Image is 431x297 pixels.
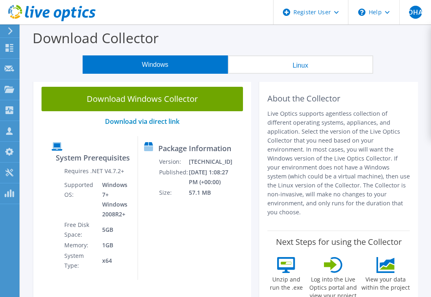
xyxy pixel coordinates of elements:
button: Linux [228,55,373,74]
button: Windows [83,55,228,74]
h2: About the Collector [267,94,410,103]
td: Free Disk Space: [64,220,96,240]
a: Download via direct link [105,117,179,126]
td: Published: [159,167,188,187]
label: Unzip and run the .exe [267,273,305,292]
label: Package Information [158,144,231,152]
td: [TECHNICAL_ID] [188,156,233,167]
td: x64 [96,251,131,271]
td: 5GB [96,220,131,240]
label: Next Steps for using the Collector [276,237,402,247]
td: [DATE] 1:08:27 PM (+00:00) [188,167,233,187]
td: System Type: [64,251,96,271]
svg: \n [358,9,365,16]
label: System Prerequisites [56,154,130,162]
p: Live Optics supports agentless collection of different operating systems, appliances, and applica... [267,109,410,217]
label: Download Collector [33,29,159,47]
td: Windows 7+ Windows 2008R2+ [96,180,131,220]
td: Size: [159,187,188,198]
span: OHA [409,6,422,19]
td: 57.1 MB [188,187,233,198]
a: Download Windows Collector [42,87,243,111]
td: Supported OS: [64,180,96,220]
label: Requires .NET V4.7.2+ [64,167,124,175]
td: Memory: [64,240,96,251]
td: 1GB [96,240,131,251]
label: View your data within the project [361,273,410,292]
td: Version: [159,156,188,167]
